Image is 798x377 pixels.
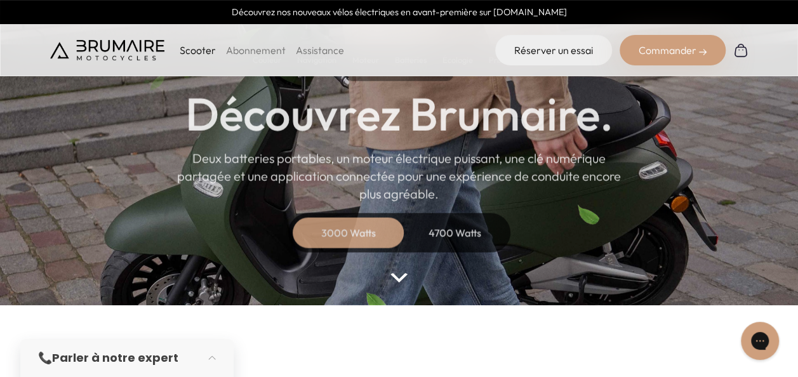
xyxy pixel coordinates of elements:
[50,40,164,60] img: Brumaire Motocycles
[185,91,613,137] h1: Découvrez Brumaire.
[345,56,453,81] p: Scooter Watts
[733,43,748,58] img: Panier
[177,150,622,203] p: Deux batteries portables, un moteur électrique puissant, une clé numérique partagée et une applic...
[226,44,286,56] a: Abonnement
[296,44,344,56] a: Assistance
[735,317,785,364] iframe: Gorgias live chat messenger
[495,35,612,65] a: Réserver un essai
[620,35,726,65] div: Commander
[699,48,707,56] img: right-arrow-2.png
[180,43,216,58] p: Scooter
[390,273,407,282] img: arrow-bottom.png
[404,218,506,248] div: 4700 Watts
[298,218,399,248] div: 3000 Watts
